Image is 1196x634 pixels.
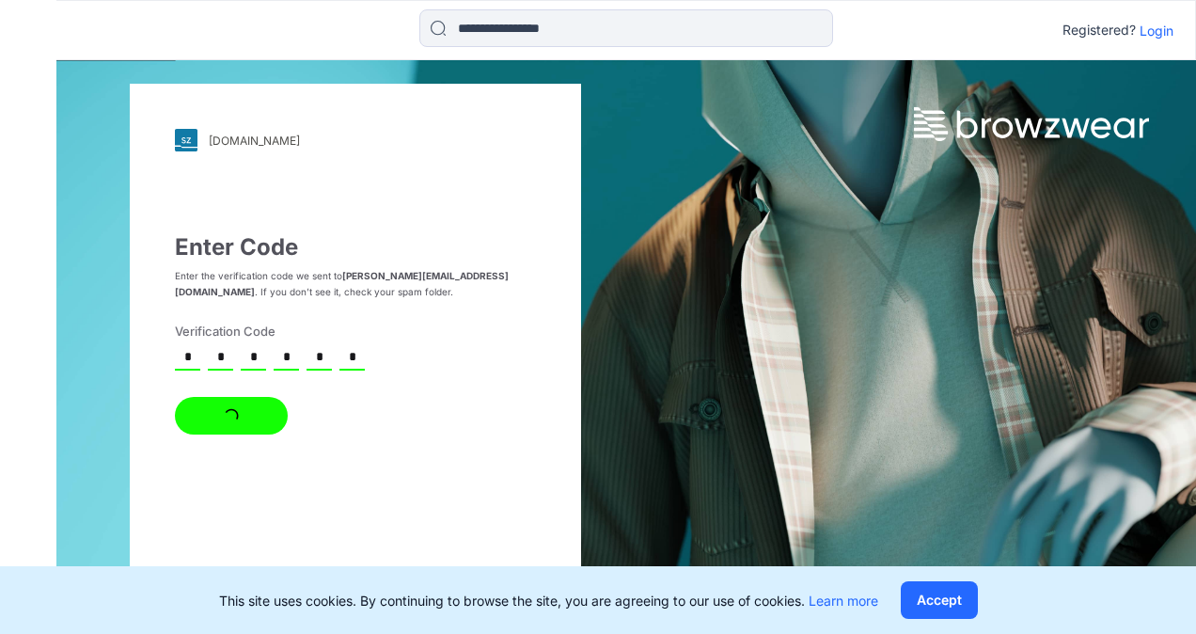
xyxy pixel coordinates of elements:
[1140,21,1173,40] p: Login
[175,268,536,300] p: Enter the verification code we sent to . If you don’t see it, check your spam folder.
[175,129,197,151] img: svg+xml;base64,PHN2ZyB3aWR0aD0iMjgiIGhlaWdodD0iMjgiIHZpZXdCb3g9IjAgMCAyOCAyOCIgZmlsbD0ibm9uZSIgeG...
[175,129,536,151] a: [DOMAIN_NAME]
[809,593,878,609] a: Learn more
[219,591,878,610] p: This site uses cookies. By continuing to browse the site, you are agreeing to our use of cookies.
[175,323,525,341] label: Verification Code
[901,581,978,619] button: Accept
[1062,19,1136,41] p: Registered?
[914,107,1149,141] img: browzwear-logo.73288ffb.svg
[209,134,300,148] div: [DOMAIN_NAME]
[175,234,536,261] h3: Enter Code
[175,270,509,297] strong: [PERSON_NAME][EMAIL_ADDRESS][DOMAIN_NAME]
